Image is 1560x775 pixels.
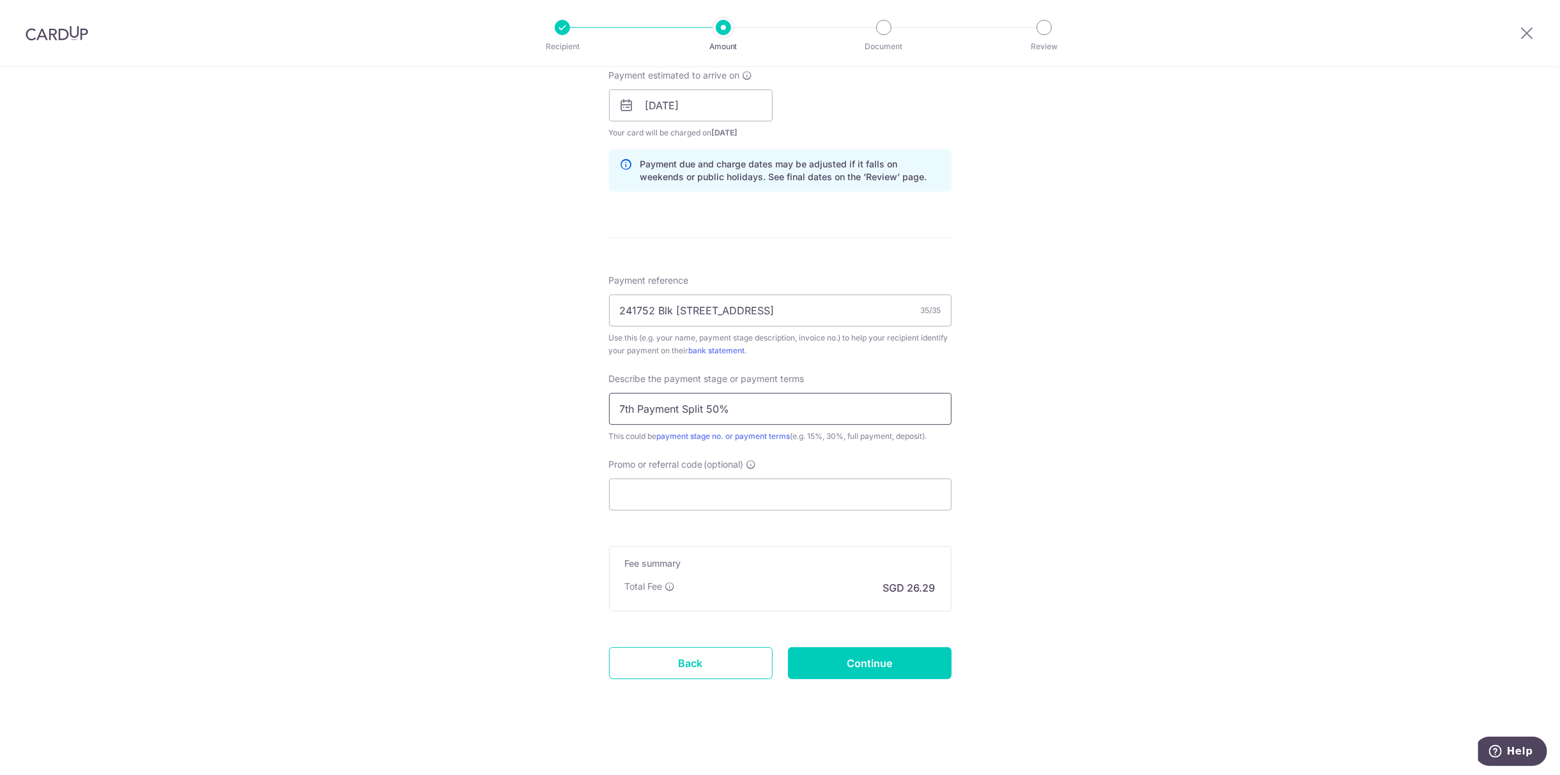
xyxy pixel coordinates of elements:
div: This could be (e.g. 15%, 30%, full payment, deposit). [609,430,952,443]
a: bank statement [689,346,745,355]
p: SGD 26.29 [883,580,936,595]
div: Use this (e.g. your name, payment stage description, invoice no.) to help your recipient identify... [609,332,952,357]
p: Payment due and charge dates may be adjusted if it falls on weekends or public holidays. See fina... [640,158,941,183]
a: Back [609,647,773,679]
div: 35/35 [921,304,941,317]
p: Total Fee [625,580,663,593]
span: Payment reference [609,274,689,287]
span: Describe the payment stage or payment terms [609,372,805,385]
p: Review [997,40,1092,53]
h5: Fee summary [625,557,936,570]
p: Document [837,40,931,53]
input: Continue [788,647,952,679]
iframe: Opens a widget where you can find more information [1478,737,1547,769]
img: CardUp [26,26,88,41]
span: Promo or referral code [609,458,703,471]
p: Amount [676,40,771,53]
span: Payment estimated to arrive on [609,69,740,82]
span: (optional) [704,458,744,471]
p: Recipient [515,40,610,53]
span: Your card will be charged on [609,127,773,139]
a: payment stage no. or payment terms [657,431,791,441]
input: DD / MM / YYYY [609,89,773,121]
span: [DATE] [712,128,738,137]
